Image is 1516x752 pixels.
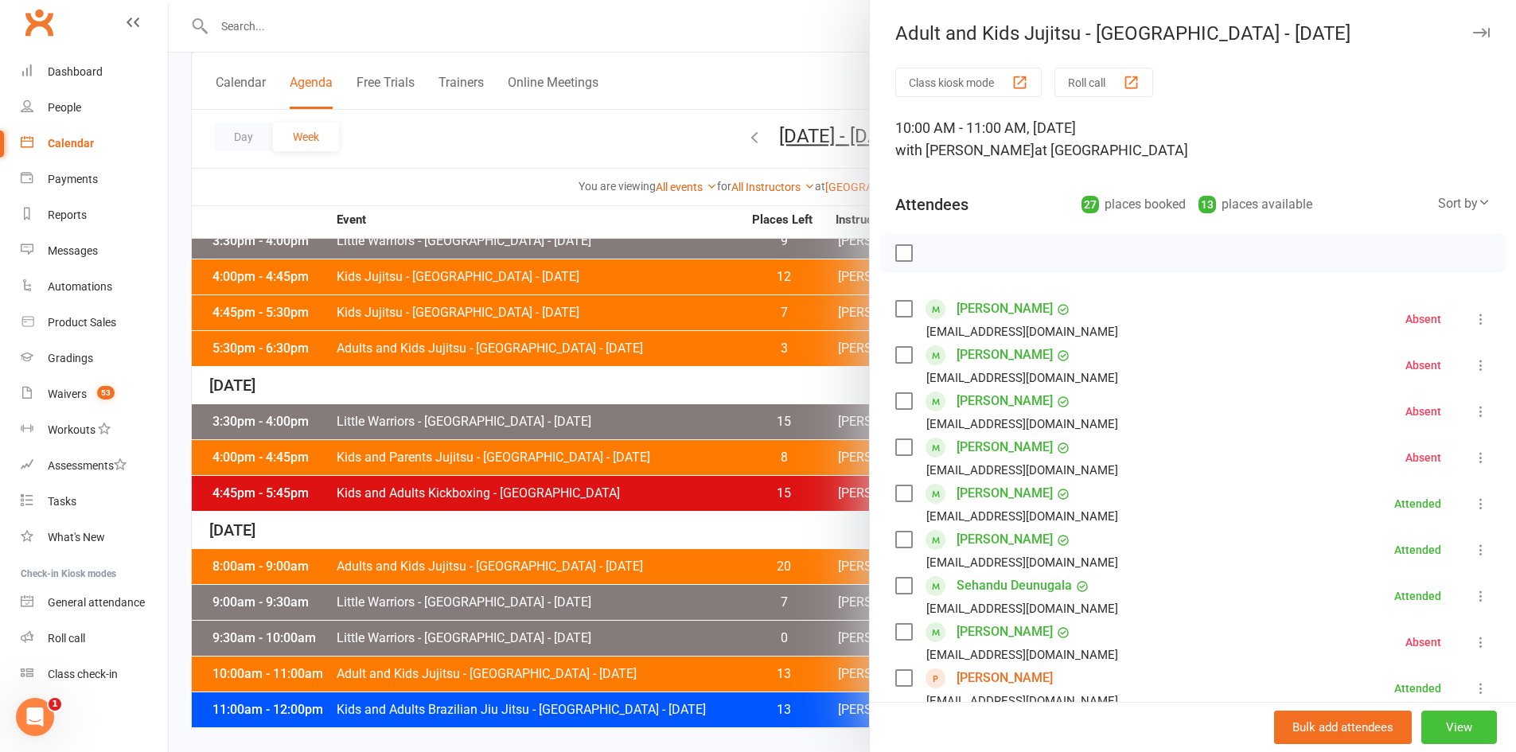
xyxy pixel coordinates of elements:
div: People [48,101,81,114]
div: What's New [48,531,105,544]
button: Roll call [1054,68,1153,97]
div: Calendar [48,137,94,150]
iframe: Intercom live chat [16,698,54,736]
button: View [1421,711,1497,744]
a: Messages [21,233,168,269]
div: Attended [1394,544,1441,555]
a: People [21,90,168,126]
div: Assessments [48,459,127,472]
a: [PERSON_NAME] [957,619,1053,645]
div: places available [1198,193,1312,216]
div: Sort by [1438,193,1491,214]
a: [PERSON_NAME] [957,434,1053,460]
a: Gradings [21,341,168,376]
div: General attendance [48,596,145,609]
div: Absent [1405,637,1441,648]
a: Payments [21,162,168,197]
a: Reports [21,197,168,233]
a: Product Sales [21,305,168,341]
div: Gradings [48,352,93,364]
button: Bulk add attendees [1274,711,1412,744]
div: Workouts [48,423,95,436]
div: [EMAIL_ADDRESS][DOMAIN_NAME] [926,414,1118,434]
a: Calendar [21,126,168,162]
a: [PERSON_NAME] [957,342,1053,368]
a: Clubworx [19,2,59,42]
span: at [GEOGRAPHIC_DATA] [1035,142,1188,158]
div: Automations [48,280,112,293]
span: 1 [49,698,61,711]
a: Tasks [21,484,168,520]
div: Attended [1394,590,1441,602]
a: Roll call [21,621,168,657]
a: Dashboard [21,54,168,90]
a: General attendance kiosk mode [21,585,168,621]
div: Product Sales [48,316,116,329]
a: [PERSON_NAME] [957,481,1053,506]
div: Absent [1405,314,1441,325]
span: 53 [97,386,115,399]
div: [EMAIL_ADDRESS][DOMAIN_NAME] [926,368,1118,388]
div: [EMAIL_ADDRESS][DOMAIN_NAME] [926,552,1118,573]
a: Automations [21,269,168,305]
div: Attended [1394,498,1441,509]
div: Reports [48,208,87,221]
a: Waivers 53 [21,376,168,412]
div: Attended [1394,683,1441,694]
div: 13 [1198,196,1216,213]
div: Class check-in [48,668,118,680]
a: What's New [21,520,168,555]
a: [PERSON_NAME] [957,388,1053,414]
div: 27 [1081,196,1099,213]
div: Absent [1405,452,1441,463]
a: Assessments [21,448,168,484]
div: Tasks [48,495,76,508]
a: [PERSON_NAME] [957,665,1053,691]
div: [EMAIL_ADDRESS][DOMAIN_NAME] [926,506,1118,527]
div: Payments [48,173,98,185]
div: Dashboard [48,65,103,78]
a: Workouts [21,412,168,448]
div: Roll call [48,632,85,645]
div: Waivers [48,388,87,400]
button: Class kiosk mode [895,68,1042,97]
div: [EMAIL_ADDRESS][DOMAIN_NAME] [926,321,1118,342]
a: [PERSON_NAME] [957,527,1053,552]
div: Adult and Kids Jujitsu - [GEOGRAPHIC_DATA] - [DATE] [870,22,1516,45]
div: Messages [48,244,98,257]
span: with [PERSON_NAME] [895,142,1035,158]
div: 10:00 AM - 11:00 AM, [DATE] [895,117,1491,162]
a: Class kiosk mode [21,657,168,692]
div: Absent [1405,406,1441,417]
div: [EMAIL_ADDRESS][DOMAIN_NAME] [926,645,1118,665]
a: Sehandu Deunugala [957,573,1072,598]
div: Attendees [895,193,968,216]
div: places booked [1081,193,1186,216]
div: [EMAIL_ADDRESS][DOMAIN_NAME] [926,598,1118,619]
div: [EMAIL_ADDRESS][DOMAIN_NAME] [926,691,1118,711]
div: Absent [1405,360,1441,371]
div: [EMAIL_ADDRESS][DOMAIN_NAME] [926,460,1118,481]
a: [PERSON_NAME] [957,296,1053,321]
